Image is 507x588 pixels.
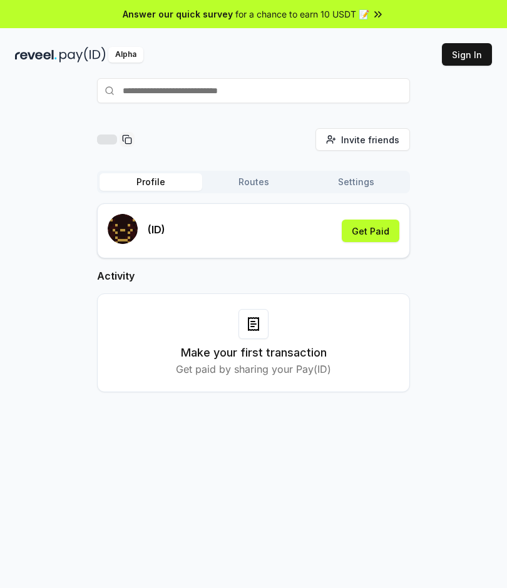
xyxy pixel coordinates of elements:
p: (ID) [148,222,165,237]
button: Sign In [442,43,492,66]
button: Get Paid [342,220,399,242]
span: for a chance to earn 10 USDT 📝 [235,8,369,21]
button: Settings [305,173,407,191]
div: Alpha [108,47,143,63]
img: pay_id [59,47,106,63]
button: Profile [100,173,202,191]
h3: Make your first transaction [181,344,327,362]
span: Answer our quick survey [123,8,233,21]
h2: Activity [97,268,410,283]
button: Routes [202,173,305,191]
button: Invite friends [315,128,410,151]
img: reveel_dark [15,47,57,63]
p: Get paid by sharing your Pay(ID) [176,362,331,377]
span: Invite friends [341,133,399,146]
